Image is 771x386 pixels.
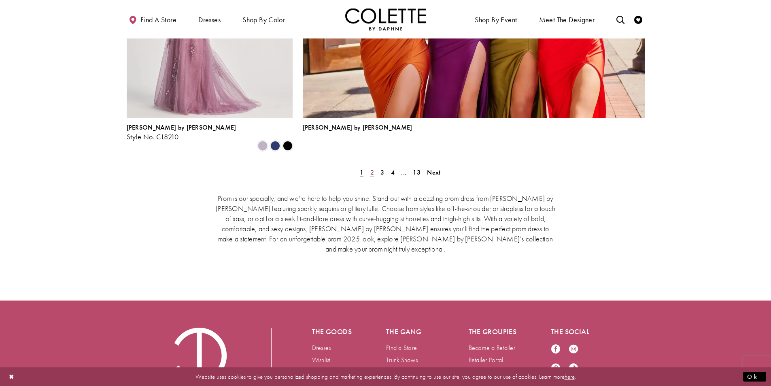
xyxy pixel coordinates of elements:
span: 3 [380,168,384,177]
span: Shop By Event [475,16,517,24]
a: Meet the designer [537,8,597,30]
div: Colette by Daphne Style No. CL8210 [127,124,236,141]
a: Dresses [312,343,331,352]
ul: Follow us [547,340,590,378]
a: Visit our TikTok - Opens in new tab [569,363,578,374]
span: Shop By Event [473,8,519,30]
a: ... [399,166,409,178]
span: [PERSON_NAME] by [PERSON_NAME] [303,123,412,132]
a: Find a Store [386,343,417,352]
p: Website uses cookies to give you personalized shopping and marketing experiences. By continuing t... [58,371,713,382]
button: Close Dialog [5,369,19,384]
span: ... [401,168,406,177]
a: Visit Home Page [345,8,426,30]
a: Page 13 [410,166,423,178]
a: Visit our Instagram - Opens in new tab [569,344,578,355]
span: 2 [370,168,374,177]
i: Heather [258,141,268,151]
span: Meet the designer [539,16,595,24]
a: Page 3 [378,166,387,178]
a: Find a store [127,8,178,30]
a: Visit our Pinterest - Opens in new tab [551,363,561,374]
i: Navy Blue [270,141,280,151]
span: 13 [413,168,421,177]
span: Find a store [140,16,176,24]
p: Prom is our specialty, and we’re here to help you shine. Stand out with a dazzling prom dress fro... [214,193,558,254]
h5: The social [551,328,601,336]
a: here [565,372,575,380]
i: Black [283,141,293,151]
span: Shop by color [240,8,287,30]
a: Retailer Portal [469,356,503,364]
span: [PERSON_NAME] by [PERSON_NAME] [127,123,236,132]
span: Shop by color [242,16,285,24]
h5: The goods [312,328,354,336]
a: Toggle search [614,8,627,30]
a: Check Wishlist [632,8,644,30]
span: Dresses [198,16,221,24]
a: Next Page [425,166,443,178]
span: Style No. CL8210 [127,132,179,141]
span: Dresses [196,8,223,30]
a: Trunk Shows [386,356,418,364]
span: Next [427,168,440,177]
a: Wishlist [312,356,331,364]
h5: The groupies [469,328,519,336]
img: Colette by Daphne [345,8,426,30]
span: Current Page [357,166,366,178]
a: Page 4 [389,166,397,178]
a: Page 2 [368,166,376,178]
button: Submit Dialog [743,371,766,382]
h5: The gang [386,328,436,336]
span: 1 [360,168,363,177]
span: 4 [391,168,395,177]
a: Visit our Facebook - Opens in new tab [551,344,561,355]
a: Become a Retailer [469,343,515,352]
